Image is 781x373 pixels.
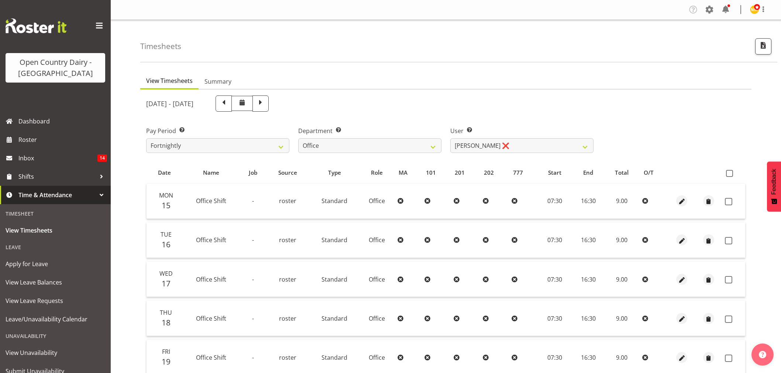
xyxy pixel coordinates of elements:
span: Source [278,168,297,177]
span: Inbox [18,153,97,164]
td: 16:30 [572,262,604,297]
a: View Unavailability [2,344,109,362]
h4: Timesheets [140,42,181,50]
span: Office Shift [196,275,226,283]
span: View Leave Requests [6,295,105,306]
td: Standard [309,262,359,297]
span: Summary [204,77,231,86]
td: 16:30 [572,301,604,336]
span: O/T [644,168,654,177]
span: roster [279,197,296,205]
td: 16:30 [572,184,604,219]
span: 101 [426,168,436,177]
td: Standard [309,223,359,258]
td: 07:30 [538,184,572,219]
img: Rosterit website logo [6,18,66,33]
span: Office [369,275,385,283]
label: Department [298,126,441,135]
span: Office [369,353,385,362]
td: 16:30 [572,223,604,258]
span: Mon [159,191,173,199]
span: - [252,275,254,283]
span: Shifts [18,171,96,182]
span: - [252,236,254,244]
a: View Leave Balances [2,273,109,292]
div: Timesheet [2,206,109,221]
td: 9.00 [605,184,639,219]
span: Type [328,168,341,177]
span: Thu [160,308,172,317]
span: Office [369,314,385,323]
span: Apply for Leave [6,258,105,269]
td: 9.00 [605,223,639,258]
span: Office [369,236,385,244]
span: - [252,197,254,205]
div: Unavailability [2,328,109,344]
td: 07:30 [538,223,572,258]
span: View Timesheets [146,76,193,85]
button: Feedback - Show survey [767,161,781,212]
a: View Timesheets [2,221,109,240]
span: 777 [513,168,523,177]
span: - [252,314,254,323]
span: 201 [455,168,465,177]
h5: [DATE] - [DATE] [146,100,193,108]
span: roster [279,353,296,362]
td: Standard [309,184,359,219]
td: 9.00 [605,262,639,297]
span: Roster [18,134,107,145]
span: Name [203,168,219,177]
span: Office Shift [196,314,226,323]
span: MA [399,168,407,177]
div: Open Country Dairy - [GEOGRAPHIC_DATA] [13,57,98,79]
span: Role [371,168,383,177]
span: roster [279,275,296,283]
span: Date [158,168,171,177]
span: Feedback [771,169,777,195]
span: Start [548,168,561,177]
span: View Timesheets [6,225,105,236]
label: User [450,126,594,135]
span: 14 [97,154,107,162]
span: Leave/Unavailability Calendar [6,314,105,325]
span: - [252,353,254,362]
span: Total [615,168,629,177]
a: Leave/Unavailability Calendar [2,310,109,328]
td: 9.00 [605,301,639,336]
td: 07:30 [538,262,572,297]
td: 07:30 [538,301,572,336]
span: Wed [159,269,173,278]
span: Tue [161,230,172,238]
span: Dashboard [18,116,107,127]
span: Office [369,197,385,205]
span: roster [279,236,296,244]
span: End [583,168,593,177]
span: Time & Attendance [18,189,96,201]
span: 202 [484,168,494,177]
span: View Leave Balances [6,277,105,288]
div: Leave [2,240,109,255]
span: Job [249,168,257,177]
span: Fri [162,348,170,356]
img: milk-reception-awarua7542.jpg [750,5,759,14]
a: Apply for Leave [2,255,109,273]
a: View Leave Requests [2,292,109,310]
span: 18 [162,317,171,328]
span: View Unavailability [6,347,105,358]
span: 19 [162,356,171,367]
span: Office Shift [196,236,226,244]
span: 16 [162,239,171,250]
span: Office Shift [196,197,226,205]
span: Office Shift [196,353,226,362]
button: Export CSV [755,38,771,55]
span: 17 [162,278,171,289]
td: Standard [309,301,359,336]
label: Pay Period [146,126,289,135]
span: roster [279,314,296,323]
span: 15 [162,200,171,210]
img: help-xxl-2.png [759,351,766,358]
